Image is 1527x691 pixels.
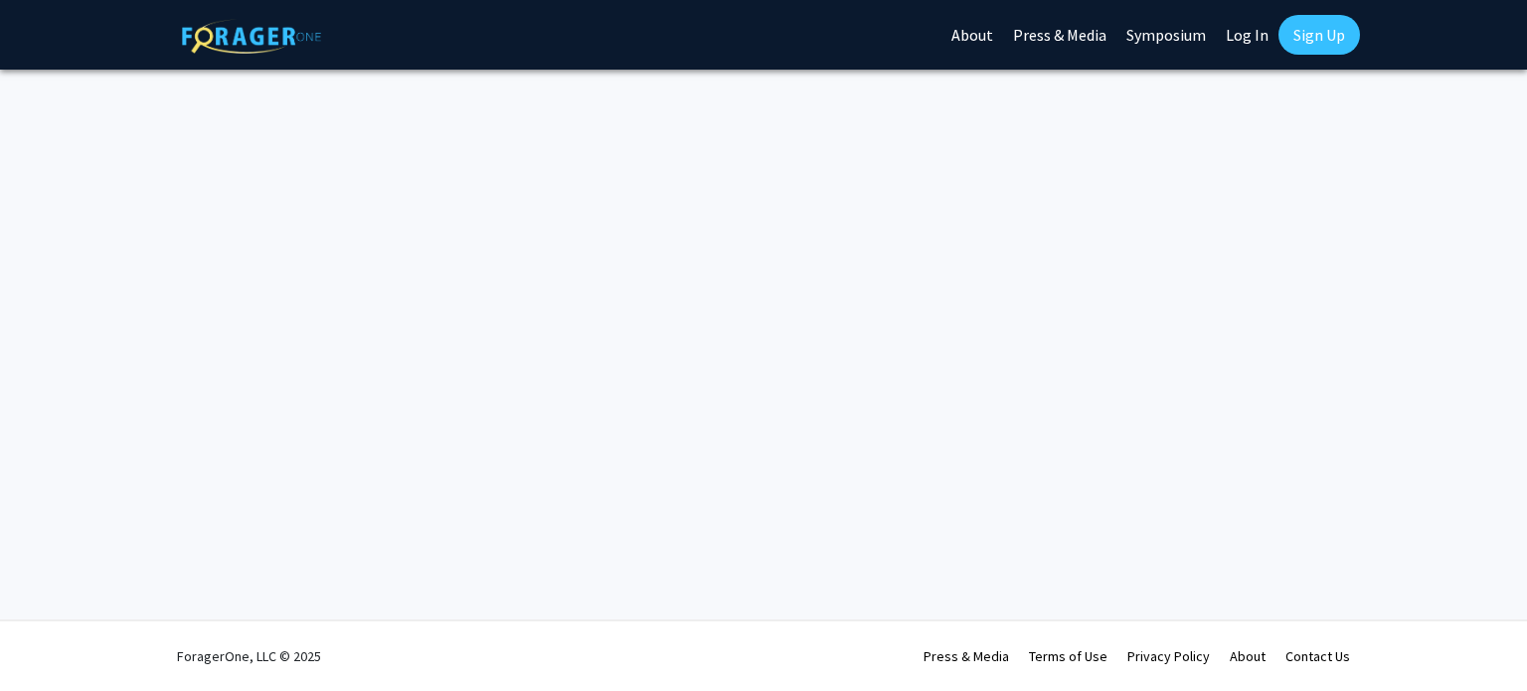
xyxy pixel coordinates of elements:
[1285,647,1350,665] a: Contact Us
[1278,15,1360,55] a: Sign Up
[177,621,321,691] div: ForagerOne, LLC © 2025
[1127,647,1210,665] a: Privacy Policy
[182,19,321,54] img: ForagerOne Logo
[924,647,1009,665] a: Press & Media
[1029,647,1107,665] a: Terms of Use
[1230,647,1266,665] a: About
